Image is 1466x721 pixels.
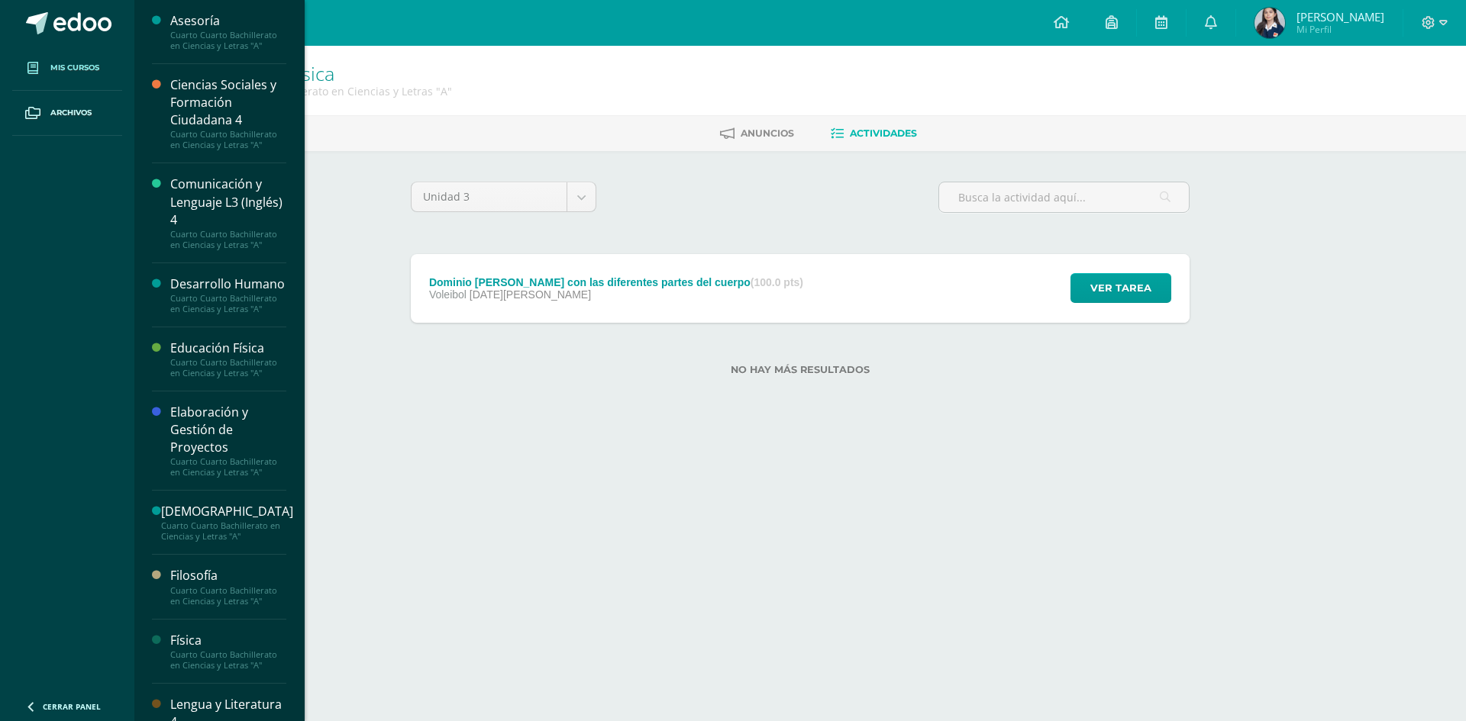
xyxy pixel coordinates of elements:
span: Unidad 3 [423,182,555,211]
span: Actividades [850,127,917,139]
span: Mis cursos [50,62,99,74]
div: Cuarto Cuarto Bachillerato en Ciencias y Letras "A" [170,649,286,671]
span: Archivos [50,107,92,119]
a: FísicaCuarto Cuarto Bachillerato en Ciencias y Letras "A" [170,632,286,671]
span: Ver tarea [1090,274,1151,302]
span: Mi Perfil [1296,23,1384,36]
h1: Educación Física [192,63,452,84]
div: Educación Física [170,340,286,357]
div: Cuarto Cuarto Bachillerato en Ciencias y Letras "A" [170,456,286,478]
div: Cuarto Cuarto Bachillerato en Ciencias y Letras "A" [170,357,286,378]
span: [DATE][PERSON_NAME] [470,288,591,301]
div: Ciencias Sociales y Formación Ciudadana 4 [170,76,286,129]
span: [PERSON_NAME] [1296,9,1384,24]
div: Desarrollo Humano [170,275,286,293]
div: Comunicación y Lenguaje L3 (Inglés) 4 [170,175,286,228]
div: Física [170,632,286,649]
strong: (100.0 pts) [751,276,803,288]
div: Elaboración y Gestión de Proyectos [170,404,286,456]
label: No hay más resultados [411,364,1190,375]
div: Cuarto Cuarto Bachillerato en Ciencias y Letras "A" [170,30,286,51]
div: Cuarto Cuarto Bachillerato en Ciencias y Letras "A" [170,129,286,150]
div: Dominio [PERSON_NAME] con las diferentes partes del cuerpo [429,276,803,288]
a: Unidad 3 [412,182,596,211]
input: Busca la actividad aquí... [939,182,1189,212]
span: Voleibol [429,288,467,301]
a: FilosofíaCuarto Cuarto Bachillerato en Ciencias y Letras "A" [170,567,286,606]
a: Educación FísicaCuarto Cuarto Bachillerato en Ciencias y Letras "A" [170,340,286,378]
a: Archivos [12,91,122,136]
button: Ver tarea [1070,273,1171,303]
span: Anuncios [741,127,794,139]
a: Desarrollo HumanoCuarto Cuarto Bachillerato en Ciencias y Letras "A" [170,275,286,314]
div: Cuarto Cuarto Bachillerato en Ciencias y Letras "A" [161,520,293,542]
div: [DEMOGRAPHIC_DATA] [161,503,293,520]
div: Asesoría [170,12,286,30]
div: Filosofía [170,567,286,584]
span: Cerrar panel [43,701,101,712]
a: [DEMOGRAPHIC_DATA]Cuarto Cuarto Bachillerato en Ciencias y Letras "A" [161,503,293,542]
div: Cuarto Cuarto Bachillerato en Ciencias y Letras 'A' [192,84,452,98]
div: Cuarto Cuarto Bachillerato en Ciencias y Letras "A" [170,229,286,250]
a: Mis cursos [12,46,122,91]
a: Anuncios [720,121,794,146]
div: Cuarto Cuarto Bachillerato en Ciencias y Letras "A" [170,293,286,314]
a: Actividades [831,121,917,146]
div: Cuarto Cuarto Bachillerato en Ciencias y Letras "A" [170,585,286,607]
a: Ciencias Sociales y Formación Ciudadana 4Cuarto Cuarto Bachillerato en Ciencias y Letras "A" [170,76,286,150]
img: ca01bb78257804e6a3e83237f98df174.png [1254,8,1285,38]
a: Comunicación y Lenguaje L3 (Inglés) 4Cuarto Cuarto Bachillerato en Ciencias y Letras "A" [170,175,286,249]
a: AsesoríaCuarto Cuarto Bachillerato en Ciencias y Letras "A" [170,12,286,51]
a: Elaboración y Gestión de ProyectosCuarto Cuarto Bachillerato en Ciencias y Letras "A" [170,404,286,478]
